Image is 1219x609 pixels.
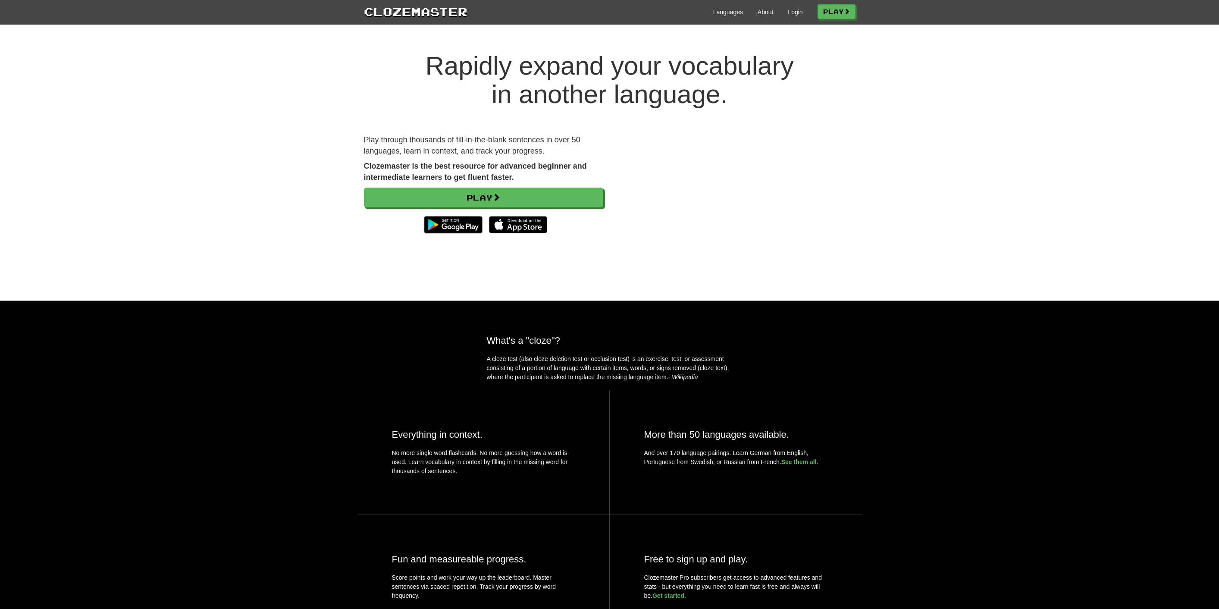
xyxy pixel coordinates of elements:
[487,355,733,382] p: A cloze test (also cloze deletion test or occlusion test) is an exercise, test, or assessment con...
[392,429,575,440] h2: Everything in context.
[487,335,733,346] h2: What's a "cloze"?
[713,8,743,16] a: Languages
[392,554,575,565] h2: Fun and measureable progress.
[364,3,467,19] a: Clozemaster
[652,592,686,599] a: Get started.
[364,188,603,207] a: Play
[668,374,698,380] em: - Wikipedia
[489,216,547,233] img: Download_on_the_App_Store_Badge_US-UK_135x40-25178aeef6eb6b83b96f5f2d004eda3bffbb37122de64afbaef7...
[758,8,774,16] a: About
[420,212,486,238] img: Get it on Google Play
[818,4,855,19] a: Play
[644,449,827,467] p: And over 170 language pairings. Learn German from English, Portuguese from Swedish, or Russian fr...
[364,135,603,157] p: Play through thousands of fill-in-the-blank sentences in over 50 languages, learn in context, and...
[781,458,818,465] a: See them all.
[644,429,827,440] h2: More than 50 languages available.
[644,554,827,565] h2: Free to sign up and play.
[392,573,575,600] p: Score points and work your way up the leaderboard. Master sentences via spaced repetition. Track ...
[364,162,587,182] strong: Clozemaster is the best resource for advanced beginner and intermediate learners to get fluent fa...
[788,8,802,16] a: Login
[392,449,575,480] p: No more single word flashcards. No more guessing how a word is used. Learn vocabulary in context ...
[644,573,827,600] p: Clozemaster Pro subscribers get access to advanced features and stats - but everything you need t...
